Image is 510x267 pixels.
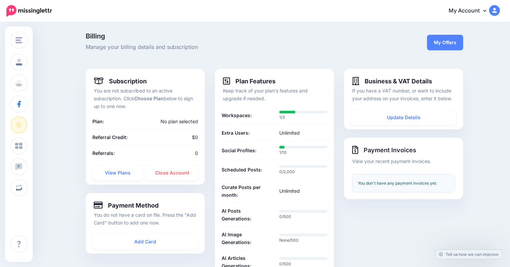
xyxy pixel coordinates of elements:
[279,149,327,156] p: 1/10
[352,174,455,192] div: You don't have any payment invoices yet.
[279,168,327,175] p: 0/2,000
[222,146,256,154] b: Social Profiles:
[352,87,455,102] p: If you have a VAT number, or want to include your address on your invoices, enter it below.
[222,111,252,119] b: Workspaces:
[427,35,463,50] a: My Offers
[222,207,270,222] b: AI Posts Generations:
[147,165,198,181] a: Close Account
[222,231,270,246] b: AI Image Generations:
[279,114,327,121] p: 1/3
[92,150,115,156] b: Referrals:
[92,165,144,181] a: View Plans
[6,5,52,17] img: Missinglettr
[352,77,432,85] h4: Business & VAT Details
[195,150,198,156] span: 0
[223,87,326,102] p: Keep track of your plan's features and upgrade if needed.
[279,213,327,220] p: 0/500
[279,237,327,244] p: None/500
[94,201,159,209] h4: Payment Method
[126,117,203,125] div: No plan selected
[86,33,334,39] span: Billing
[86,43,334,52] span: Manage your billing details and subscription
[92,118,104,124] b: Plan:
[92,134,128,140] b: Referral Credit:
[94,87,197,110] p: You are not subscribed to an active subscription. Click below to sign up to one now.
[274,183,332,199] div: Unlimited
[145,133,203,141] div: $0
[435,250,502,259] a: Tell us how we can improve
[352,146,455,154] h4: Payment Invoices
[352,157,455,165] p: View your recent payment invoices.
[94,211,197,226] p: You do not have a card on file. Press the "Add Card" button to add one now.
[274,129,332,137] div: Unlimited
[222,183,270,199] b: Curate Posts per month:
[222,166,262,173] b: Scheduled Posts:
[223,77,276,85] h4: Plan Features
[222,129,250,137] b: Extra Users:
[134,96,164,101] b: Choose Plan
[92,234,198,249] a: Add Card
[351,110,456,125] a: Update Details
[94,77,147,85] h4: Subscription
[16,37,22,43] img: menu.png
[442,3,500,19] a: My Account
